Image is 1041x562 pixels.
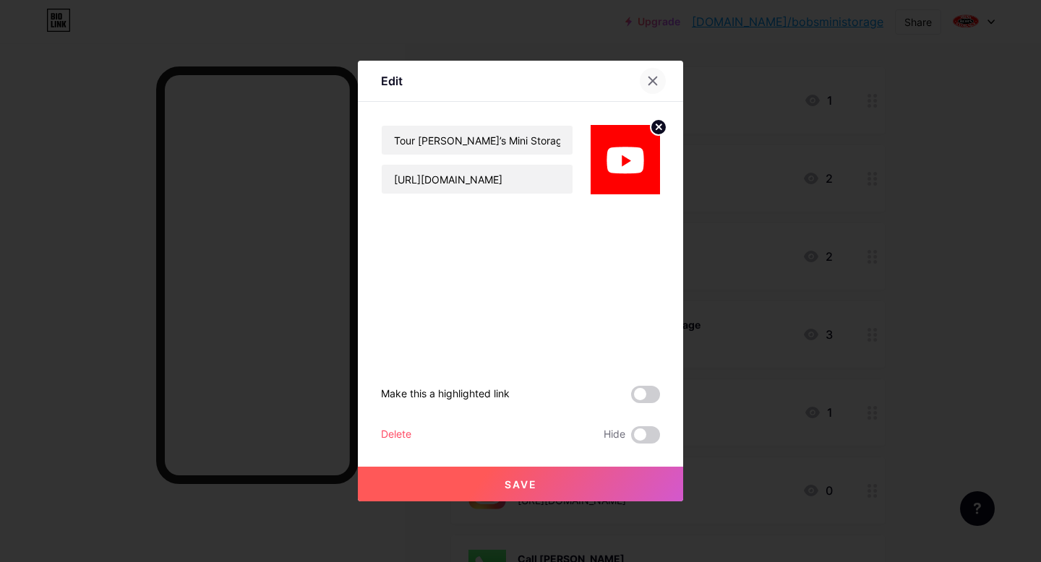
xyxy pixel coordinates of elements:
span: Save [505,478,537,490]
button: Save [358,467,683,501]
input: Title [382,126,573,155]
img: link_thumbnail [591,125,660,194]
input: URL [382,165,573,194]
div: Make this a highlighted link [381,386,510,403]
span: Hide [604,426,625,444]
div: Delete [381,426,411,444]
div: Edit [381,72,403,90]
